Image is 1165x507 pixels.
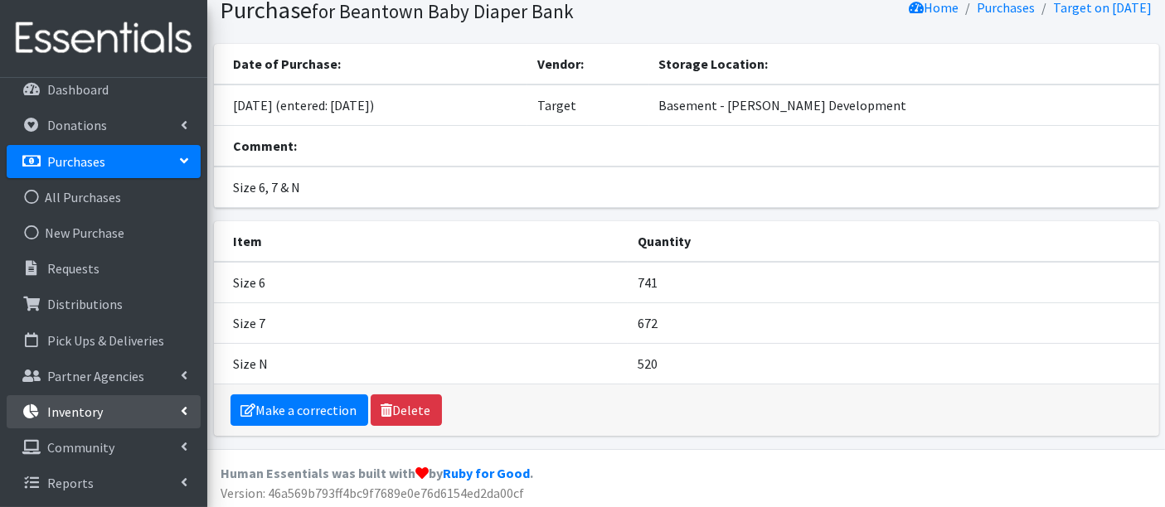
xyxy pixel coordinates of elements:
td: Size 6, 7 & N [214,167,1159,208]
a: Dashboard [7,73,201,106]
td: 741 [628,262,1158,303]
a: Requests [7,252,201,285]
th: Vendor: [527,44,649,84]
td: 672 [628,302,1158,343]
p: Purchases [47,153,105,170]
td: Size 6 [214,262,629,303]
td: 520 [628,343,1158,384]
p: Donations [47,117,107,133]
a: New Purchase [7,216,201,249]
th: Quantity [628,221,1158,262]
a: All Purchases [7,181,201,214]
th: Storage Location: [649,44,1159,84]
td: Size N [214,343,629,384]
p: Dashboard [47,81,109,98]
a: Donations [7,109,201,142]
th: Date of Purchase: [214,44,527,84]
a: Delete [371,394,442,426]
p: Requests [47,260,100,277]
td: [DATE] (entered: [DATE]) [214,84,527,126]
p: Inventory [47,403,103,420]
p: Community [47,439,114,456]
a: Community [7,431,201,464]
th: Comment: [214,126,1159,167]
p: Partner Agencies [47,368,144,384]
p: Distributions [47,296,123,312]
p: Reports [47,475,94,491]
a: Partner Agencies [7,360,201,393]
a: Ruby for Good [443,465,530,481]
p: Pick Ups & Deliveries [47,332,164,349]
td: Size 7 [214,302,629,343]
a: Distributions [7,287,201,321]
td: Target [527,84,649,126]
a: Pick Ups & Deliveries [7,324,201,357]
a: Inventory [7,395,201,428]
strong: Human Essentials was built with by . [221,465,533,481]
img: HumanEssentials [7,11,201,66]
td: Basement - [PERSON_NAME] Development [649,84,1159,126]
a: Purchases [7,145,201,178]
a: Make a correction [231,394,368,426]
a: Reports [7,466,201,500]
th: Item [214,221,629,262]
span: Version: 46a569b793ff4bc9f7689e0e76d6154ed2da00cf [221,485,524,501]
